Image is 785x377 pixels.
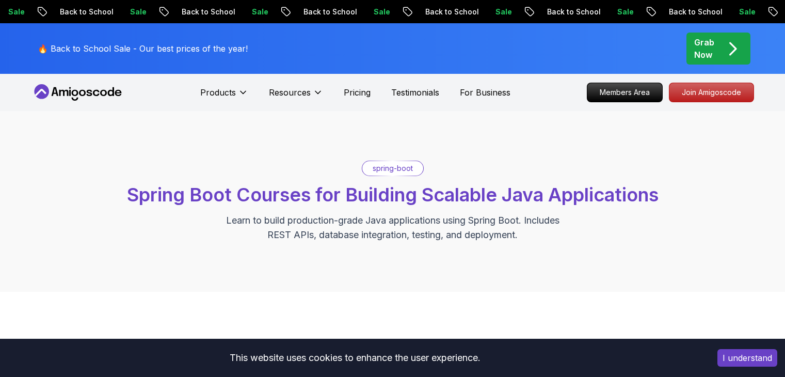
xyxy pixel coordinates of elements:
[433,7,466,17] p: Sale
[38,42,248,55] p: 🔥 Back to School Sale - Our best prices of the year!
[119,7,189,17] p: Back to School
[717,349,777,367] button: Accept cookies
[391,86,439,99] a: Testimonials
[485,7,555,17] p: Back to School
[677,7,710,17] p: Sale
[8,347,702,369] div: This website uses cookies to enhance the user experience.
[269,86,311,99] p: Resources
[200,86,248,107] button: Products
[200,86,236,99] p: Products
[241,7,311,17] p: Back to School
[269,86,323,107] button: Resources
[344,86,371,99] a: Pricing
[363,7,433,17] p: Back to School
[669,83,754,102] p: Join Amigoscode
[606,7,677,17] p: Back to School
[669,83,754,102] a: Join Amigoscode
[127,183,659,206] span: Spring Boot Courses for Building Scalable Java Applications
[587,83,662,102] p: Members Area
[219,213,566,242] p: Learn to build production-grade Java applications using Spring Boot. Includes REST APIs, database...
[587,83,663,102] a: Members Area
[555,7,588,17] p: Sale
[694,36,714,61] p: Grab Now
[373,163,413,174] p: spring-boot
[68,7,101,17] p: Sale
[460,86,510,99] a: For Business
[189,7,222,17] p: Sale
[311,7,344,17] p: Sale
